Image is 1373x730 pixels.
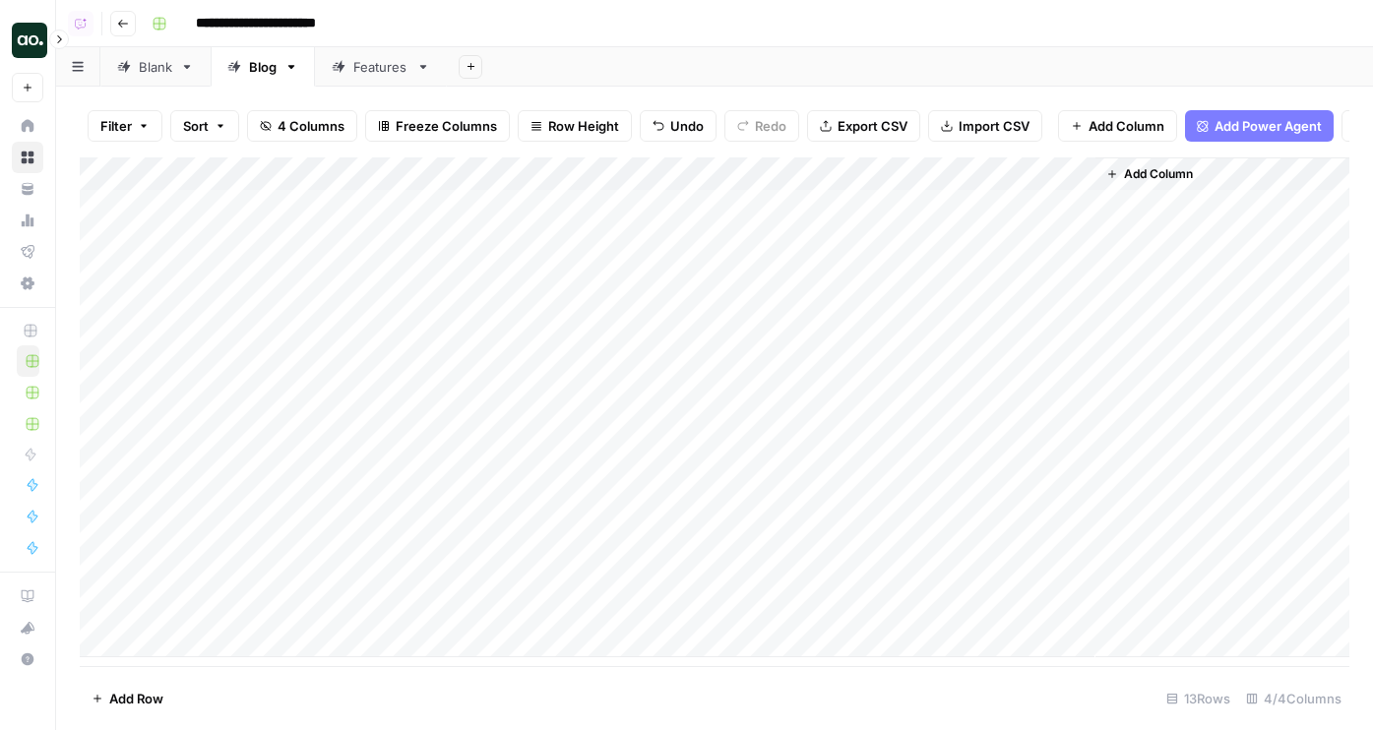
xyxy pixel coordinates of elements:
[12,205,43,236] a: Usage
[278,116,344,136] span: 4 Columns
[12,142,43,173] a: Browse
[13,613,42,642] div: What's new?
[12,16,43,65] button: Workspace: AirOps Builders
[548,116,619,136] span: Row Height
[12,23,47,58] img: AirOps Builders Logo
[247,110,357,142] button: 4 Columns
[807,110,920,142] button: Export CSV
[838,116,907,136] span: Export CSV
[353,57,408,77] div: Features
[1124,165,1193,183] span: Add Column
[80,683,175,714] button: Add Row
[959,116,1030,136] span: Import CSV
[12,612,43,643] button: What's new?
[724,110,799,142] button: Redo
[139,57,172,77] div: Blank
[928,110,1042,142] button: Import CSV
[640,110,717,142] button: Undo
[170,110,239,142] button: Sort
[518,110,632,142] button: Row Height
[100,116,132,136] span: Filter
[249,57,277,77] div: Blog
[12,580,43,612] a: AirOps Academy
[1089,116,1164,136] span: Add Column
[670,116,704,136] span: Undo
[88,110,162,142] button: Filter
[109,689,163,708] span: Add Row
[211,47,315,87] a: Blog
[12,173,43,205] a: Your Data
[12,236,43,268] a: Flightpath
[1058,110,1177,142] button: Add Column
[100,47,211,87] a: Blank
[183,116,209,136] span: Sort
[396,116,497,136] span: Freeze Columns
[12,268,43,299] a: Settings
[1158,683,1238,714] div: 13 Rows
[1238,683,1349,714] div: 4/4 Columns
[12,643,43,675] button: Help + Support
[1215,116,1322,136] span: Add Power Agent
[12,110,43,142] a: Home
[755,116,786,136] span: Redo
[365,110,510,142] button: Freeze Columns
[1098,161,1201,187] button: Add Column
[315,47,447,87] a: Features
[1185,110,1334,142] button: Add Power Agent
